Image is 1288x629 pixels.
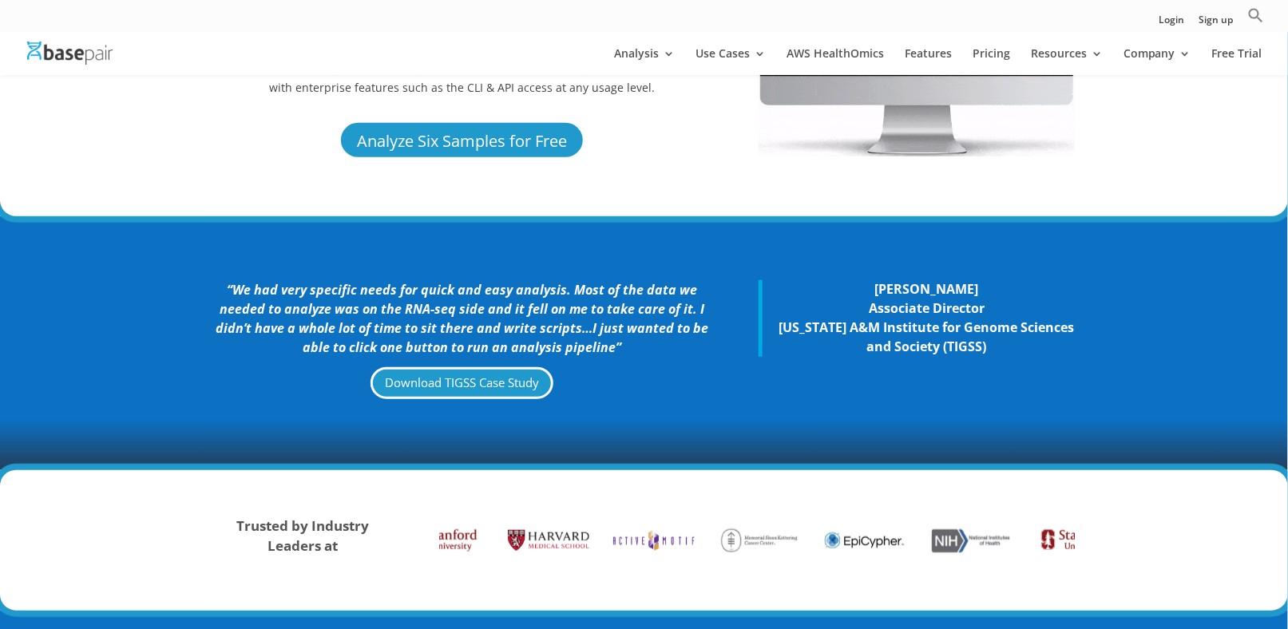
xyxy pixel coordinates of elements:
strong: [US_STATE] A&M Institute for Genome Sciences and Society (TIGSS) [779,318,1075,355]
a: Download TIGSS Case Study [371,367,553,400]
a: Sign up [1199,15,1234,32]
a: Pricing [973,48,1010,75]
a: Company [1124,48,1191,75]
a: Resources [1031,48,1103,75]
a: Analysis [614,48,675,75]
strong: Trusted by Industry Leaders at [236,516,369,555]
a: Search Icon Link [1248,7,1264,32]
strong: [PERSON_NAME] [875,280,979,298]
a: Analyze Six Samples for Free [339,121,585,160]
a: Use Cases [696,48,766,75]
img: Basepair [27,42,113,65]
svg: Search [1248,7,1264,23]
strong: Associate Director [869,299,985,317]
i: “We had very specific needs for quick and easy analysis. Most of the data we needed to analyze wa... [216,281,708,355]
a: Login [1159,15,1185,32]
a: AWS HealthOmics [787,48,884,75]
a: Free Trial [1212,48,1262,75]
a: Features [905,48,952,75]
iframe: Drift Widget Chat Controller [1208,549,1269,610]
